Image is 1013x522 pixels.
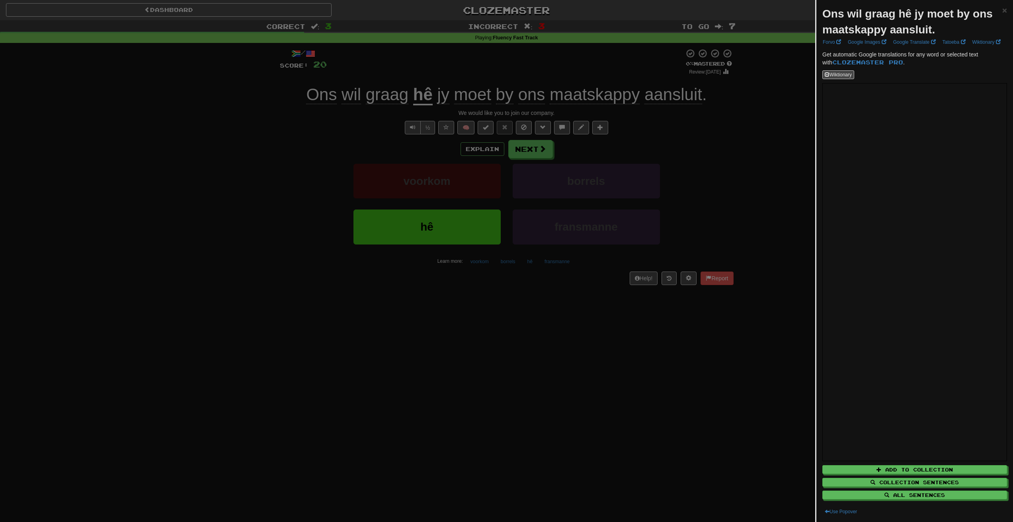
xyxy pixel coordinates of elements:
[822,70,854,79] button: Wiktionary
[822,8,993,36] strong: Ons wil graag hê jy moet by ons maatskappy aansluit.
[1002,6,1007,15] span: ×
[940,38,968,47] a: Tatoeba
[822,478,1007,487] button: Collection Sentences
[822,491,1007,499] button: All Sentences
[1002,6,1007,14] button: Close
[822,507,859,516] button: Use Popover
[891,38,938,47] a: Google Translate
[970,38,1003,47] a: Wiktionary
[832,59,903,66] a: Clozemaster Pro
[822,50,1007,66] p: Get automatic Google translations for any word or selected text with .
[845,38,889,47] a: Google Images
[820,38,843,47] a: Forvo
[822,465,1007,474] button: Add to Collection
